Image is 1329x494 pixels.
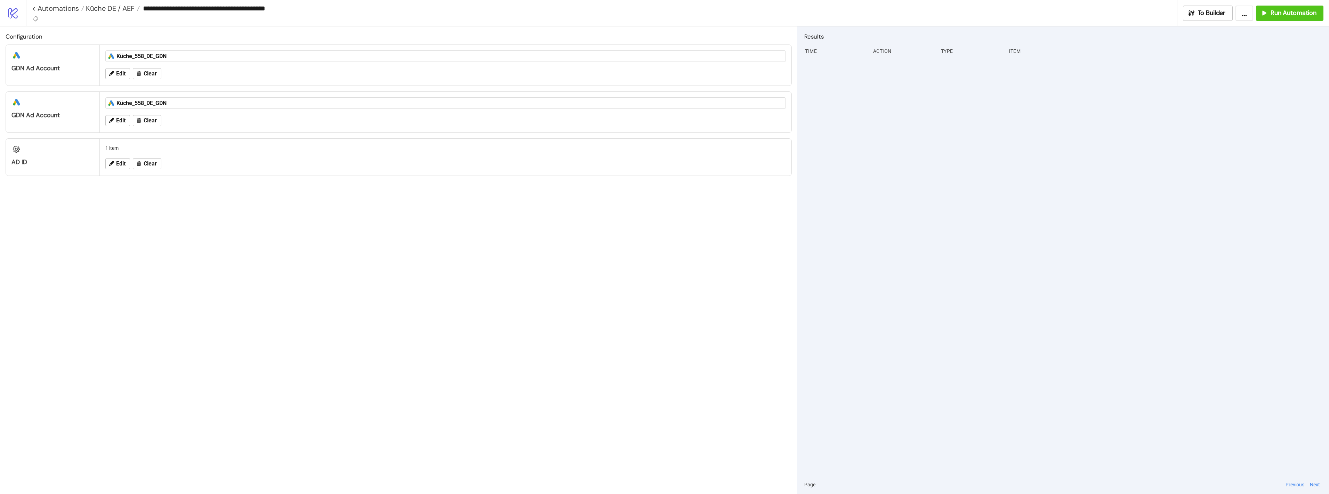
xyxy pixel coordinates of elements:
[144,71,157,77] span: Clear
[116,52,450,60] div: Küche_558_DE_GDN
[103,141,789,155] div: 1 item
[804,481,815,488] span: Page
[1235,6,1253,21] button: ...
[116,118,126,124] span: Edit
[1008,44,1323,58] div: Item
[804,32,1323,41] h2: Results
[133,68,161,79] button: Clear
[11,64,94,72] div: GDN Ad Account
[133,158,161,169] button: Clear
[1308,481,1322,488] button: Next
[105,68,130,79] button: Edit
[144,118,157,124] span: Clear
[1198,9,1226,17] span: To Builder
[144,161,157,167] span: Clear
[6,32,792,41] h2: Configuration
[940,44,1003,58] div: Type
[872,44,935,58] div: Action
[1183,6,1233,21] button: To Builder
[116,99,450,107] div: Küche_558_DE_GDN
[84,4,135,13] span: Küche DE / AEF
[11,111,94,119] div: GDN Ad Account
[32,5,84,12] a: < Automations
[105,115,130,126] button: Edit
[84,5,140,12] a: Küche DE / AEF
[11,158,94,166] div: AD ID
[1256,6,1323,21] button: Run Automation
[1283,481,1306,488] button: Previous
[105,158,130,169] button: Edit
[1271,9,1316,17] span: Run Automation
[116,71,126,77] span: Edit
[116,161,126,167] span: Edit
[133,115,161,126] button: Clear
[804,44,867,58] div: Time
